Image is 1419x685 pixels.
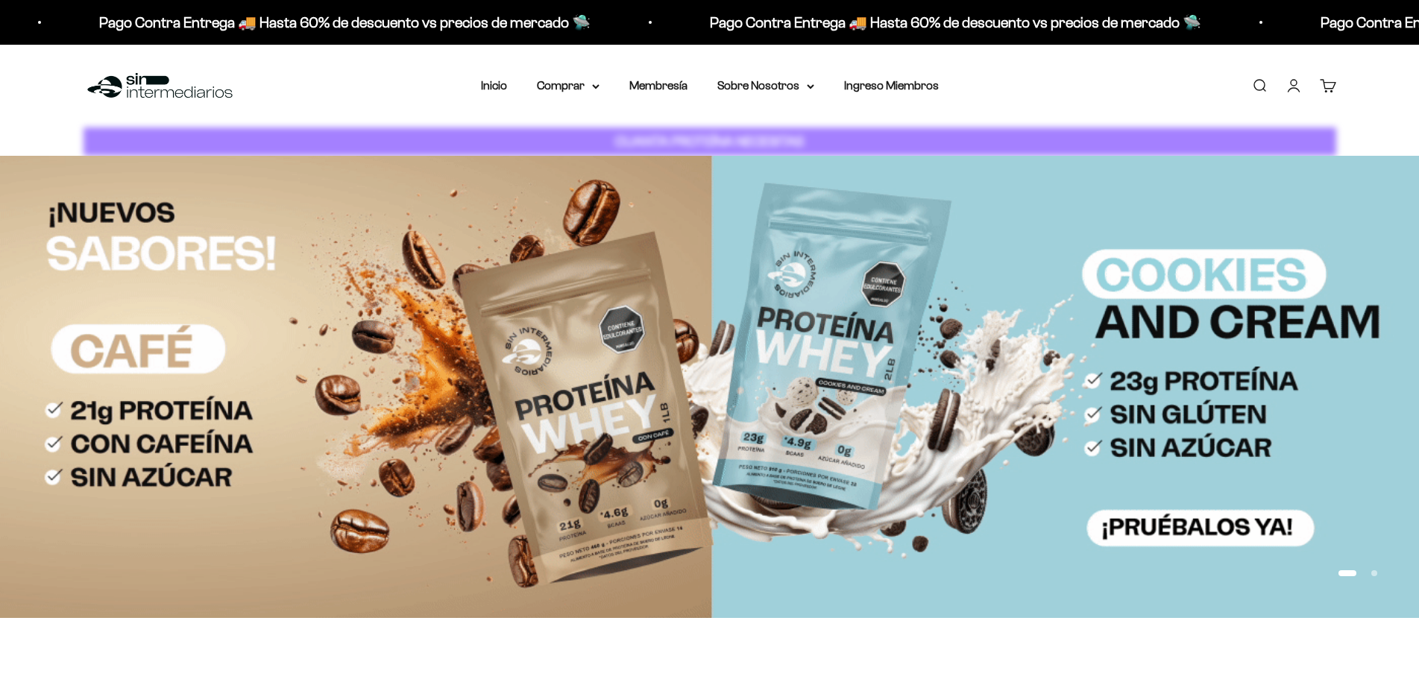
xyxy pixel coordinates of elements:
[615,133,804,149] strong: CUANTA PROTEÍNA NECESITAS
[84,10,575,34] p: Pago Contra Entrega 🚚 Hasta 60% de descuento vs precios de mercado 🛸
[629,79,688,92] a: Membresía
[717,76,814,95] summary: Sobre Nosotros
[481,79,507,92] a: Inicio
[694,10,1186,34] p: Pago Contra Entrega 🚚 Hasta 60% de descuento vs precios de mercado 🛸
[537,76,600,95] summary: Comprar
[844,79,939,92] a: Ingreso Miembros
